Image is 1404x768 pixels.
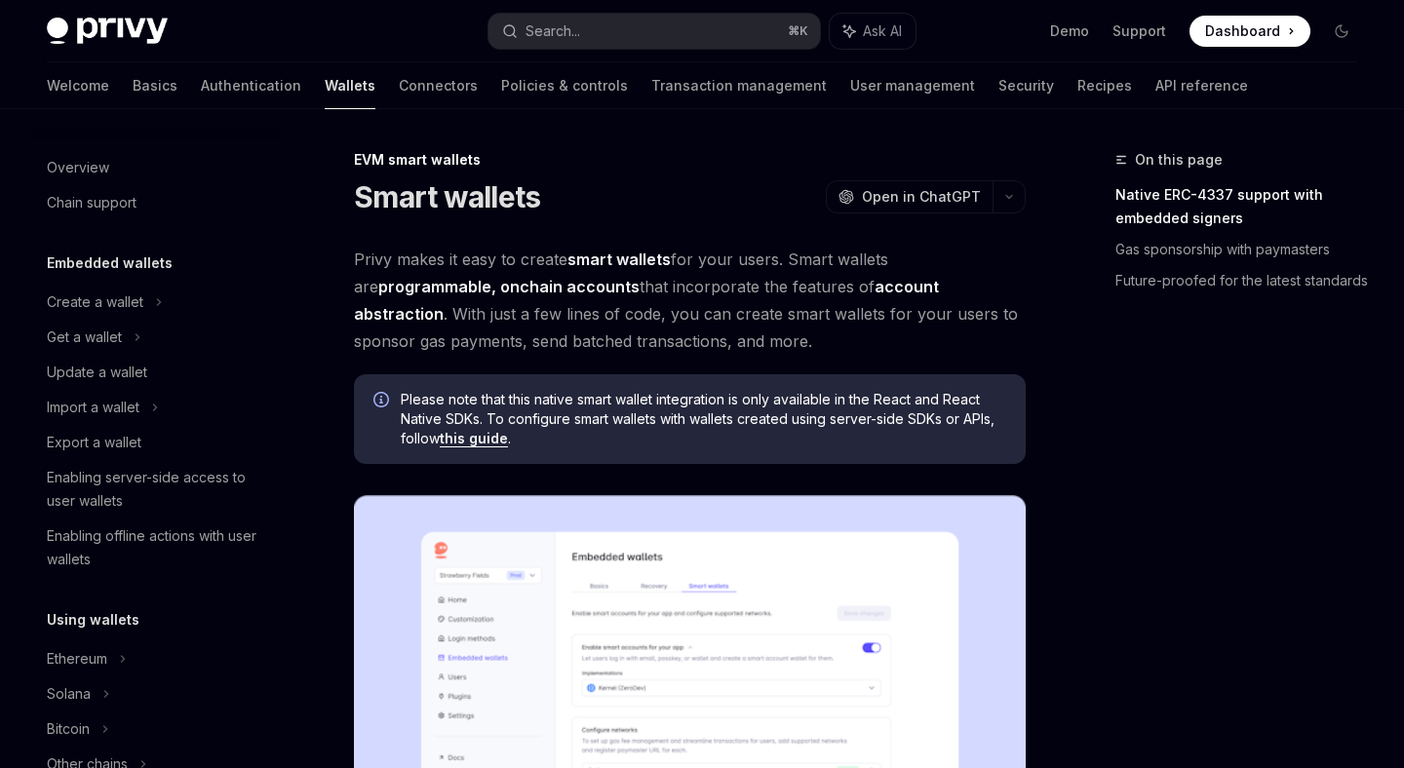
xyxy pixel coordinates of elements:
[862,187,981,207] span: Open in ChatGPT
[567,250,671,269] strong: smart wallets
[1326,16,1357,47] button: Toggle dark mode
[325,62,375,109] a: Wallets
[651,62,827,109] a: Transaction management
[501,62,628,109] a: Policies & controls
[133,62,177,109] a: Basics
[47,361,147,384] div: Update a wallet
[47,290,143,314] div: Create a wallet
[1112,21,1166,41] a: Support
[830,14,916,49] button: Ask AI
[826,180,993,213] button: Open in ChatGPT
[1155,62,1248,109] a: API reference
[47,251,173,275] h5: Embedded wallets
[1189,16,1310,47] a: Dashboard
[1050,21,1089,41] a: Demo
[47,608,139,632] h5: Using wallets
[47,18,168,45] img: dark logo
[1115,234,1373,265] a: Gas sponsorship with paymasters
[31,185,281,220] a: Chain support
[1077,62,1132,109] a: Recipes
[401,390,1006,448] span: Please note that this native smart wallet integration is only available in the React and React Na...
[526,19,580,43] div: Search...
[399,62,478,109] a: Connectors
[31,425,281,460] a: Export a wallet
[47,717,90,741] div: Bitcoin
[47,156,109,179] div: Overview
[488,14,819,49] button: Search...⌘K
[1115,265,1373,296] a: Future-proofed for the latest standards
[201,62,301,109] a: Authentication
[31,355,281,390] a: Update a wallet
[1205,21,1280,41] span: Dashboard
[440,430,508,447] a: this guide
[47,682,91,706] div: Solana
[354,246,1026,355] span: Privy makes it easy to create for your users. Smart wallets are that incorporate the features of ...
[31,460,281,518] a: Enabling server-side access to user wallets
[47,647,107,671] div: Ethereum
[47,396,139,419] div: Import a wallet
[47,326,122,349] div: Get a wallet
[31,518,281,577] a: Enabling offline actions with user wallets
[47,524,269,571] div: Enabling offline actions with user wallets
[378,277,640,296] strong: programmable, onchain accounts
[31,150,281,185] a: Overview
[47,431,141,454] div: Export a wallet
[788,23,808,39] span: ⌘ K
[47,466,269,513] div: Enabling server-side access to user wallets
[47,191,136,214] div: Chain support
[1135,148,1223,172] span: On this page
[373,392,393,411] svg: Info
[863,21,902,41] span: Ask AI
[47,62,109,109] a: Welcome
[354,150,1026,170] div: EVM smart wallets
[1115,179,1373,234] a: Native ERC-4337 support with embedded signers
[998,62,1054,109] a: Security
[354,179,540,214] h1: Smart wallets
[850,62,975,109] a: User management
